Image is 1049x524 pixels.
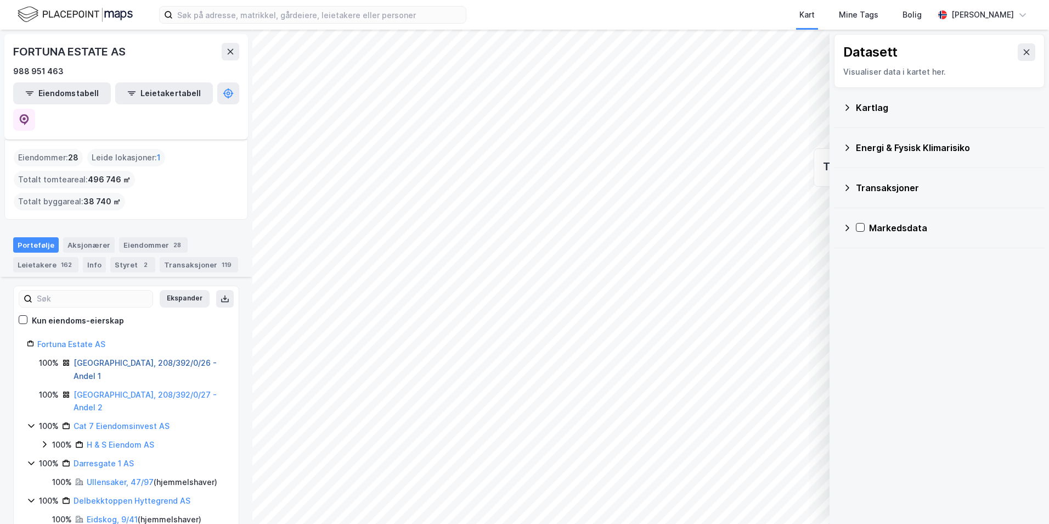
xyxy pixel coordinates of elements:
[157,151,161,164] span: 1
[110,257,155,272] div: Styret
[903,8,922,21] div: Bolig
[74,358,217,381] a: [GEOGRAPHIC_DATA], 208/392/0/26 - Andel 1
[994,471,1049,524] div: Kontrollprogram for chat
[74,421,170,431] a: Cat 7 Eiendomsinvest AS
[171,239,183,250] div: 28
[219,259,234,270] div: 119
[994,471,1049,524] iframe: Chat Widget
[14,193,125,210] div: Totalt byggareal :
[39,388,59,402] div: 100%
[823,158,849,175] div: Tags
[843,43,898,61] div: Datasett
[74,459,134,468] a: Darresgate 1 AS
[13,237,59,253] div: Portefølje
[63,237,115,253] div: Aksjonærer
[52,438,72,451] div: 100%
[173,7,466,23] input: Søk på adresse, matrikkel, gårdeiere, leietakere eller personer
[799,8,815,21] div: Kart
[869,221,1036,235] div: Markedsdata
[83,257,106,272] div: Info
[74,496,190,505] a: Delbekktoppen Hyttegrend AS
[951,8,1014,21] div: [PERSON_NAME]
[39,494,59,508] div: 100%
[87,477,154,487] a: Ullensaker, 47/97
[14,171,135,188] div: Totalt tomteareal :
[856,141,1036,154] div: Energi & Fysisk Klimarisiko
[87,476,217,489] div: ( hjemmelshaver )
[140,259,151,270] div: 2
[856,181,1036,194] div: Transaksjoner
[115,82,213,104] button: Leietakertabell
[839,8,878,21] div: Mine Tags
[32,291,153,307] input: Søk
[59,259,74,270] div: 162
[88,173,131,186] span: 496 746 ㎡
[87,149,165,166] div: Leide lokasjoner :
[13,257,78,272] div: Leietakere
[13,43,128,60] div: FORTUNA ESTATE AS
[14,149,83,166] div: Eiendommer :
[843,65,1035,79] div: Visualiser data i kartet her.
[37,339,105,349] a: Fortuna Estate AS
[39,356,59,370] div: 100%
[32,314,124,327] div: Kun eiendoms-eierskap
[74,390,217,412] a: [GEOGRAPHIC_DATA], 208/392/0/27 - Andel 2
[87,515,138,524] a: Eidskog, 9/41
[52,476,72,489] div: 100%
[18,5,133,24] img: logo.f888ab2527a4732fd821a326f86c7f29.svg
[160,290,210,308] button: Ekspander
[13,82,111,104] button: Eiendomstabell
[83,195,121,208] span: 38 740 ㎡
[119,237,188,253] div: Eiendommer
[87,440,154,449] a: H & S Eiendom AS
[68,151,78,164] span: 28
[39,420,59,433] div: 100%
[160,257,238,272] div: Transaksjoner
[856,101,1036,114] div: Kartlag
[13,65,64,78] div: 988 951 463
[39,457,59,470] div: 100%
